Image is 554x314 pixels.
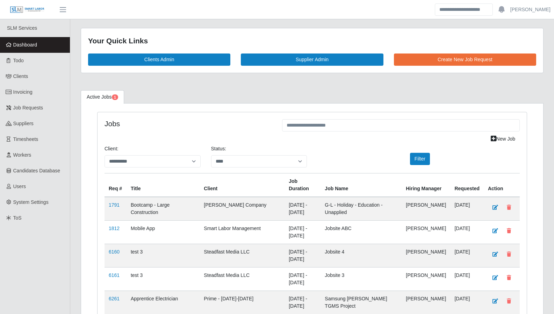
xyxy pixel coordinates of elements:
label: Status: [211,145,226,152]
span: Users [13,184,26,189]
td: Samsung [PERSON_NAME] TGMS Project [321,291,402,314]
td: [PERSON_NAME] [402,197,450,221]
a: 6160 [109,249,120,255]
a: 6261 [109,296,120,301]
th: Requested [450,173,484,197]
span: Candidates Database [13,168,60,173]
td: [PERSON_NAME] Company [200,197,285,221]
td: Mobile App [127,220,200,244]
a: Active Jobs [81,90,124,104]
td: [DATE] - [DATE] [285,267,321,291]
input: Search [435,3,493,16]
td: [PERSON_NAME] [402,244,450,267]
th: Job Duration [285,173,321,197]
td: Steadfast Media LLC [200,244,285,267]
td: [PERSON_NAME] [402,291,450,314]
td: G-L - Holiday - Education - Unapplied [321,197,402,221]
td: Bootcamp - Large Construction [127,197,200,221]
td: [DATE] [450,244,484,267]
a: [PERSON_NAME] [510,6,551,13]
a: 6161 [109,272,120,278]
button: Filter [410,153,430,165]
span: ToS [13,215,22,221]
td: [DATE] - [DATE] [285,197,321,221]
span: Todo [13,58,24,63]
td: Jobsite 3 [321,267,402,291]
td: [PERSON_NAME] [402,267,450,291]
td: Smart Labor Management [200,220,285,244]
td: Steadfast Media LLC [200,267,285,291]
td: [DATE] [450,220,484,244]
td: Jobsite ABC [321,220,402,244]
td: test 3 [127,267,200,291]
th: Job Name [321,173,402,197]
a: 1812 [109,226,120,231]
span: System Settings [13,199,49,205]
td: [DATE] [450,197,484,221]
a: 1791 [109,202,120,208]
span: Clients [13,73,28,79]
a: Create New Job Request [394,53,536,66]
td: [DATE] - [DATE] [285,244,321,267]
td: test 3 [127,244,200,267]
td: Apprentice Electrician [127,291,200,314]
img: SLM Logo [10,6,45,14]
span: Job Requests [13,105,43,110]
td: [DATE] - [DATE] [285,291,321,314]
span: Dashboard [13,42,37,48]
span: SLM Services [7,25,37,31]
a: Supplier Admin [241,53,383,66]
th: Action [484,173,520,197]
label: Client: [105,145,118,152]
td: [DATE] [450,291,484,314]
span: Suppliers [13,121,34,126]
td: Jobsite 4 [321,244,402,267]
span: Pending Jobs [112,94,118,100]
th: Req # [105,173,127,197]
th: Title [127,173,200,197]
h4: Jobs [105,119,272,128]
td: [PERSON_NAME] [402,220,450,244]
span: Timesheets [13,136,38,142]
td: [DATE] - [DATE] [285,220,321,244]
th: Client [200,173,285,197]
span: Invoicing [13,89,33,95]
span: Workers [13,152,31,158]
div: Your Quick Links [88,35,536,47]
td: [DATE] [450,267,484,291]
a: Clients Admin [88,53,230,66]
td: Prime - [DATE]-[DATE] [200,291,285,314]
th: Hiring Manager [402,173,450,197]
a: New Job [486,133,520,145]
